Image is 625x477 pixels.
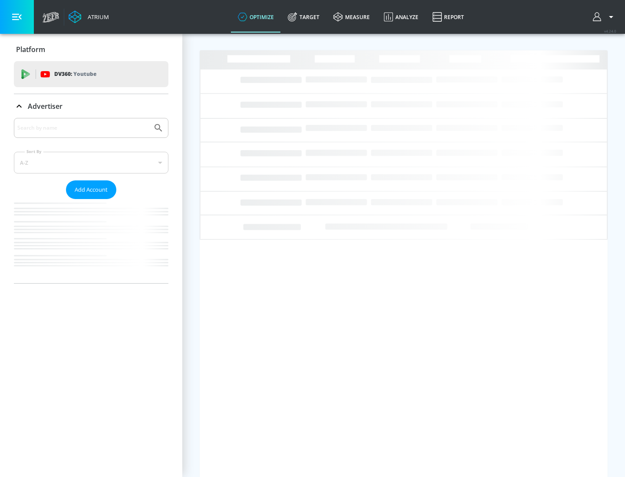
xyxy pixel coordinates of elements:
button: Add Account [66,180,116,199]
p: Platform [16,45,45,54]
span: v 4.24.0 [604,29,616,33]
input: Search by name [17,122,149,134]
nav: list of Advertiser [14,199,168,283]
p: DV360: [54,69,96,79]
div: Advertiser [14,94,168,118]
div: A-Z [14,152,168,173]
a: Report [425,1,471,33]
span: Add Account [75,185,108,195]
a: Analyze [377,1,425,33]
a: Atrium [69,10,109,23]
div: Advertiser [14,118,168,283]
div: Atrium [84,13,109,21]
a: optimize [231,1,281,33]
a: measure [326,1,377,33]
label: Sort By [25,149,43,154]
a: Target [281,1,326,33]
p: Advertiser [28,101,62,111]
p: Youtube [73,69,96,78]
div: Platform [14,37,168,62]
div: DV360: Youtube [14,61,168,87]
